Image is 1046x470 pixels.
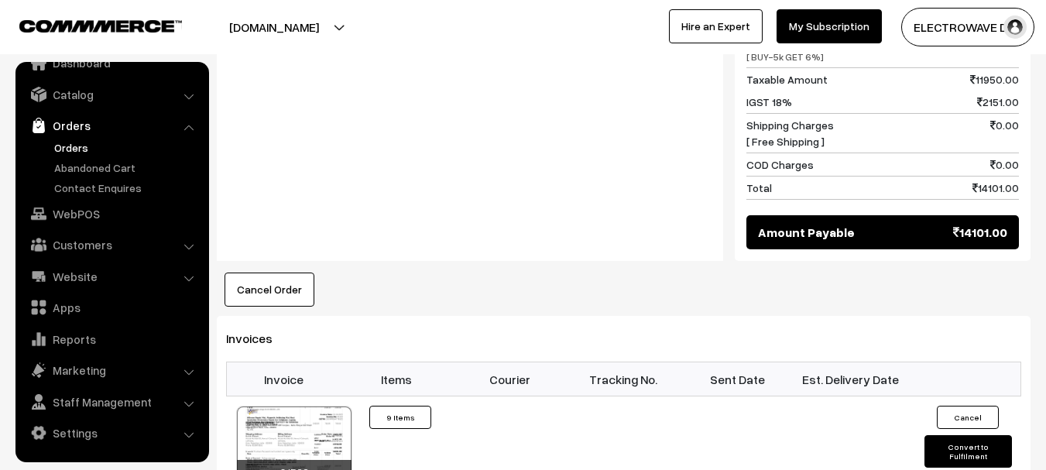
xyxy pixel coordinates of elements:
button: Convert to Fulfilment [924,435,1012,468]
button: [DOMAIN_NAME] [175,8,373,46]
span: Amount Payable [758,223,855,242]
a: Customers [19,231,204,259]
span: COD Charges [746,156,814,173]
th: Tracking No. [567,362,681,396]
span: 0.00 [990,117,1019,149]
img: COMMMERCE [19,20,182,32]
a: Settings [19,419,204,447]
span: IGST 18% [746,94,792,110]
a: Staff Management [19,388,204,416]
a: Reports [19,325,204,353]
th: Est. Delivery Date [794,362,907,396]
a: Dashboard [19,49,204,77]
button: ELECTROWAVE DE… [901,8,1034,46]
a: Apps [19,293,204,321]
a: Website [19,262,204,290]
button: 9 Items [369,406,431,429]
a: Contact Enquires [50,180,204,196]
a: Marketing [19,356,204,384]
button: Cancel Order [225,273,314,307]
a: My Subscription [777,9,882,43]
th: Items [340,362,454,396]
span: 2151.00 [977,94,1019,110]
a: Catalog [19,81,204,108]
a: Orders [19,111,204,139]
a: WebPOS [19,200,204,228]
span: 14101.00 [972,180,1019,196]
span: 14101.00 [953,223,1007,242]
span: 11950.00 [970,71,1019,87]
span: Invoices [226,331,291,346]
a: Orders [50,139,204,156]
a: COMMMERCE [19,15,155,34]
th: Courier [454,362,568,396]
span: 0.00 [990,156,1019,173]
span: Taxable Amount [746,71,828,87]
th: Invoice [227,362,341,396]
span: Shipping Charges [ Free Shipping ] [746,117,834,149]
th: Sent Date [681,362,794,396]
a: Hire an Expert [669,9,763,43]
a: Abandoned Cart [50,160,204,176]
button: Cancel [937,406,999,429]
span: [ BUY-5k GET 6%] [746,51,824,63]
img: user [1003,15,1027,39]
span: Total [746,180,772,196]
